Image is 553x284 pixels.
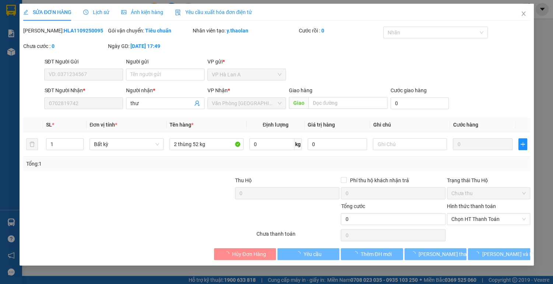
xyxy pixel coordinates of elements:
[288,87,312,93] span: Giao hàng
[453,122,478,128] span: Cước hàng
[263,122,288,128] span: Định lượng
[360,250,391,258] span: Thêm ĐH mới
[23,27,106,35] div: [PERSON_NAME]:
[474,251,482,256] span: loading
[175,9,252,15] span: Yêu cầu xuất hóa đơn điện tử
[255,230,340,243] div: Chưa thanh toán
[207,58,286,66] div: VP gửi
[447,176,530,184] div: Trạng thái Thu Hộ
[126,58,204,66] div: Người gửi
[130,43,160,49] b: [DATE] 17:49
[308,97,387,109] input: Dọc đường
[370,118,450,132] th: Ghi chú
[453,138,512,150] input: 0
[169,138,244,150] input: VD: Bàn, Ghế
[373,138,447,150] input: Ghi Chú
[451,188,525,199] span: Chưa thu
[391,87,427,93] label: Cước giao hàng
[121,10,126,15] span: picture
[211,98,281,109] span: Văn Phòng Sài Gòn
[108,27,191,35] div: Gói vận chuyển:
[23,10,28,15] span: edit
[44,86,123,94] div: SĐT Người Nhận
[288,97,308,109] span: Giao
[26,138,38,150] button: delete
[44,58,123,66] div: SĐT Người Gửi
[83,10,88,15] span: clock-circle
[83,9,109,15] span: Lịch sử
[513,4,533,24] button: Close
[298,27,382,35] div: Cước rồi :
[303,250,321,258] span: Yêu cầu
[235,177,251,183] span: Thu Hộ
[277,248,339,260] button: Yêu cầu
[214,248,276,260] button: Hủy Đơn Hàng
[224,251,232,256] span: loading
[193,27,297,35] div: Nhân viên tạo:
[23,42,106,50] div: Chưa cước :
[90,122,117,128] span: Đơn vị tính
[518,138,527,150] button: plus
[451,214,525,225] span: Chọn HT Thanh Toán
[307,122,335,128] span: Giá trị hàng
[391,97,449,109] input: Cước giao hàng
[94,139,159,150] span: Bất kỳ
[64,28,103,34] b: HLA1109250095
[347,176,412,184] span: Phí thu hộ khách nhận trả
[194,100,200,106] span: user-add
[518,141,526,147] span: plus
[52,43,55,49] b: 0
[482,250,533,258] span: [PERSON_NAME] và In
[520,11,526,17] span: close
[341,203,365,209] span: Tổng cước
[175,10,181,15] img: icon
[207,87,227,93] span: VP Nhận
[232,250,266,258] span: Hủy Đơn Hàng
[410,251,418,256] span: loading
[169,122,193,128] span: Tên hàng
[46,122,52,128] span: SL
[121,9,163,15] span: Ảnh kiện hàng
[211,69,281,80] span: VP Hà Lan A
[418,250,477,258] span: [PERSON_NAME] thay đổi
[295,251,303,256] span: loading
[294,138,301,150] span: kg
[126,86,204,94] div: Người nhận
[321,28,324,34] b: 0
[145,28,171,34] b: Tiêu chuẩn
[447,203,496,209] label: Hình thức thanh toán
[108,42,191,50] div: Ngày GD:
[227,28,248,34] b: y.thaolan
[26,160,214,168] div: Tổng: 1
[404,248,466,260] button: [PERSON_NAME] thay đổi
[352,251,360,256] span: loading
[23,9,71,15] span: SỬA ĐƠN HÀNG
[341,248,403,260] button: Thêm ĐH mới
[468,248,530,260] button: [PERSON_NAME] và In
